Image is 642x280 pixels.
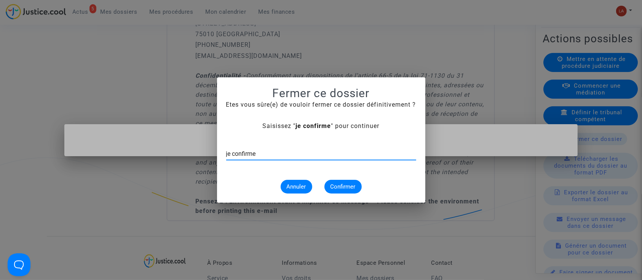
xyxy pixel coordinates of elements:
[226,101,416,108] span: Etes vous sûre(e) de vouloir fermer ce dossier définitivement ?
[296,122,331,130] b: je confirme
[331,183,356,190] span: Confirmer
[226,86,416,100] h1: Fermer ce dossier
[281,180,312,194] button: Annuler
[226,122,416,131] div: Saisissez " " pour continuer
[287,183,306,190] span: Annuler
[324,180,362,194] button: Confirmer
[8,253,30,276] iframe: Help Scout Beacon - Open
